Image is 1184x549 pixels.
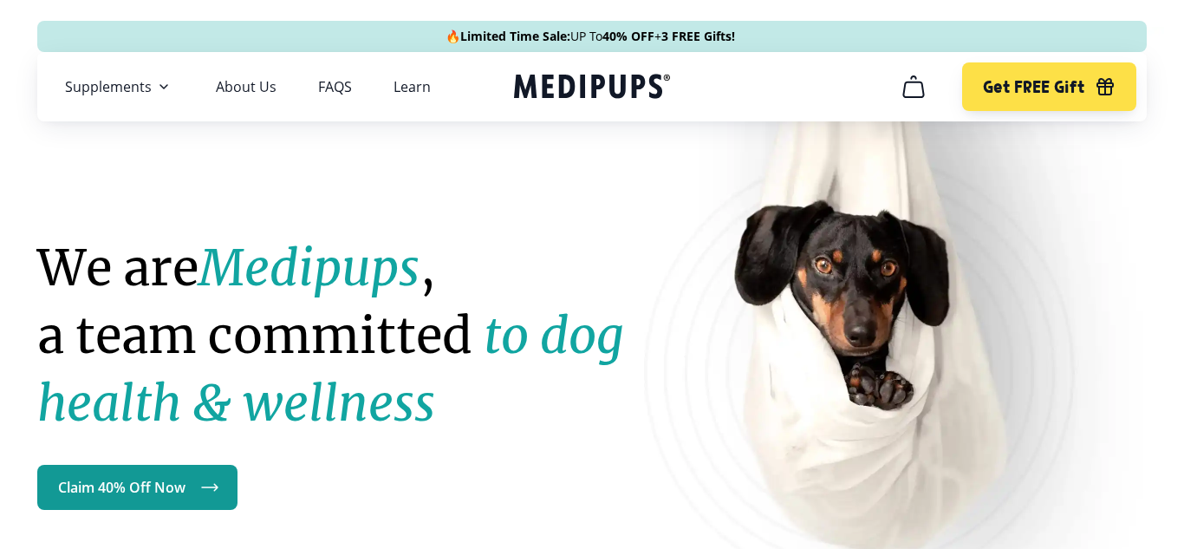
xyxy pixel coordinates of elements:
[514,70,670,106] a: Medipups
[983,77,1084,97] span: Get FREE Gift
[198,238,420,298] strong: Medipups
[893,66,934,108] button: cart
[446,28,735,45] span: 🔥 UP To +
[318,78,352,95] a: FAQS
[37,465,237,510] a: Claim 40% Off Now
[65,76,174,97] button: Supplements
[962,62,1136,111] button: Get FREE Gift
[216,78,276,95] a: About Us
[65,78,152,95] span: Supplements
[394,78,431,95] a: Learn
[37,234,672,437] h1: We are , a team committed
